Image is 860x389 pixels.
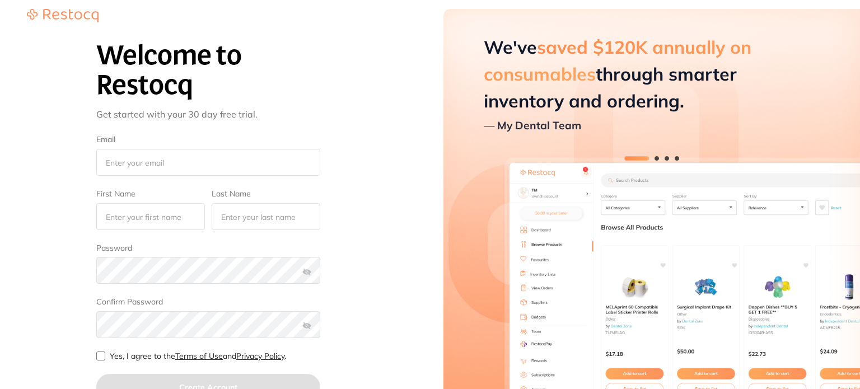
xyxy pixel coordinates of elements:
input: Enter your first name [96,203,205,230]
label: Password [96,243,320,253]
a: Terms of Use [175,351,223,361]
p: Get started with your 30 day free trial. [96,109,320,119]
img: Restocq [27,9,99,22]
h1: Welcome to Restocq [96,41,320,100]
label: Yes, I agree to the and . [110,351,286,360]
label: Email [96,135,320,144]
label: Confirm Password [96,297,320,307]
label: First Name [96,189,205,199]
label: Last Name [212,189,320,199]
a: Privacy Policy [236,351,284,361]
input: Enter your email [96,149,320,176]
input: Enter your last name [212,203,320,230]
